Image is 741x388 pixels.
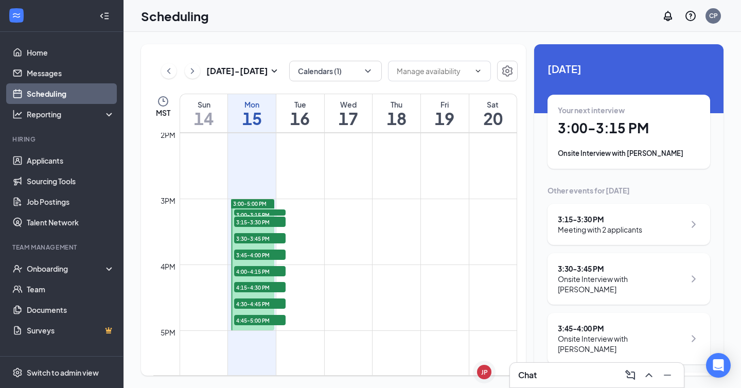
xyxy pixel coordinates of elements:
[397,65,470,77] input: Manage availability
[558,323,685,333] div: 3:45 - 4:00 PM
[12,109,23,119] svg: Analysis
[27,42,115,63] a: Home
[234,233,286,243] span: 3:30-3:45 PM
[469,94,517,132] a: September 20, 2025
[206,65,268,77] h3: [DATE] - [DATE]
[373,110,420,127] h1: 18
[276,110,324,127] h1: 16
[234,282,286,292] span: 4:15-4:30 PM
[27,320,115,341] a: SurveysCrown
[558,274,685,294] div: Onsite Interview with [PERSON_NAME]
[164,65,174,77] svg: ChevronLeft
[234,315,286,325] span: 4:45-5:00 PM
[643,369,655,381] svg: ChevronUp
[661,369,674,381] svg: Minimize
[234,209,286,220] span: 3:00-3:15 PM
[325,110,373,127] h1: 17
[233,200,267,207] span: 3:00-5:00 PM
[497,61,518,81] button: Settings
[373,99,420,110] div: Thu
[234,250,286,260] span: 3:45-4:00 PM
[558,333,685,354] div: Onsite Interview with [PERSON_NAME]
[27,279,115,299] a: Team
[234,298,286,309] span: 4:30-4:45 PM
[27,150,115,171] a: Applicants
[12,367,23,378] svg: Settings
[180,110,227,127] h1: 14
[469,110,517,127] h1: 20
[27,109,115,119] div: Reporting
[12,243,113,252] div: Team Management
[99,11,110,21] svg: Collapse
[234,266,286,276] span: 4:00-4:15 PM
[27,299,115,320] a: Documents
[228,110,276,127] h1: 15
[158,195,178,206] div: 3pm
[185,63,200,79] button: ChevronRight
[622,367,639,383] button: ComposeMessage
[27,367,99,378] div: Switch to admin view
[558,105,700,115] div: Your next interview
[157,95,169,108] svg: Clock
[558,148,700,158] div: Onsite Interview with [PERSON_NAME]
[662,10,674,22] svg: Notifications
[624,369,637,381] svg: ComposeMessage
[12,135,113,144] div: Hiring
[27,83,115,104] a: Scheduling
[373,94,420,132] a: September 18, 2025
[558,119,700,137] h1: 3:00 - 3:15 PM
[27,171,115,191] a: Sourcing Tools
[158,261,178,272] div: 4pm
[180,99,227,110] div: Sun
[141,7,209,25] h1: Scheduling
[158,327,178,338] div: 5pm
[558,263,685,274] div: 3:30 - 3:45 PM
[11,10,22,21] svg: WorkstreamLogo
[501,65,514,77] svg: Settings
[276,94,324,132] a: September 16, 2025
[363,66,373,76] svg: ChevronDown
[228,99,276,110] div: Mon
[156,108,170,118] span: MST
[180,94,227,132] a: September 14, 2025
[27,191,115,212] a: Job Postings
[421,94,469,132] a: September 19, 2025
[27,263,106,274] div: Onboarding
[12,263,23,274] svg: UserCheck
[474,67,482,75] svg: ChevronDown
[687,218,700,231] svg: ChevronRight
[289,61,382,81] button: Calendars (1)ChevronDown
[325,99,373,110] div: Wed
[27,63,115,83] a: Messages
[421,99,469,110] div: Fri
[687,332,700,345] svg: ChevronRight
[518,369,537,381] h3: Chat
[687,273,700,285] svg: ChevronRight
[158,129,178,140] div: 2pm
[548,61,710,77] span: [DATE]
[558,214,642,224] div: 3:15 - 3:30 PM
[161,63,177,79] button: ChevronLeft
[684,10,697,22] svg: QuestionInfo
[481,368,488,377] div: JP
[659,367,676,383] button: Minimize
[27,212,115,233] a: Talent Network
[276,99,324,110] div: Tue
[187,65,198,77] svg: ChevronRight
[548,185,710,196] div: Other events for [DATE]
[558,224,642,235] div: Meeting with 2 applicants
[234,217,286,227] span: 3:15-3:30 PM
[706,353,731,378] div: Open Intercom Messenger
[709,11,718,20] div: CP
[325,94,373,132] a: September 17, 2025
[641,367,657,383] button: ChevronUp
[421,110,469,127] h1: 19
[268,65,280,77] svg: SmallChevronDown
[228,94,276,132] a: September 15, 2025
[469,99,517,110] div: Sat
